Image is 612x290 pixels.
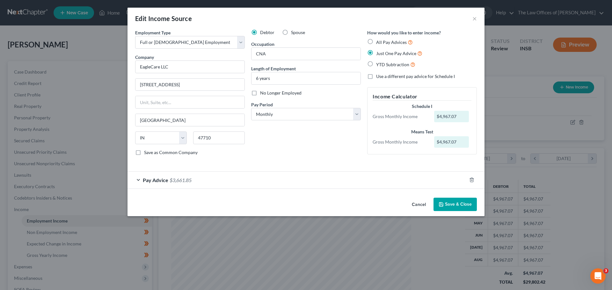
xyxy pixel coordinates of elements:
[590,268,606,284] iframe: Intercom live chat
[193,131,245,144] input: Enter zip...
[603,268,608,273] span: 3
[251,48,361,60] input: --
[135,60,245,73] input: Search company by name...
[135,54,154,60] span: Company
[135,96,244,108] input: Unit, Suite, etc...
[251,102,273,107] span: Pay Period
[376,51,416,56] span: Just One Pay Advice
[376,39,407,45] span: All Pay Advices
[291,30,305,35] span: Spouse
[373,103,471,110] div: Schedule I
[433,198,477,211] button: Save & Close
[376,62,409,67] span: YTD Subtraction
[135,30,171,35] span: Employment Type
[260,30,274,35] span: Debtor
[260,90,302,95] span: No Longer Employed
[369,113,431,120] div: Gross Monthly Income
[251,41,274,47] label: Occupation
[144,150,198,155] span: Save as Common Company
[251,72,361,84] input: ex: 2 years
[135,14,192,23] div: Edit Income Source
[251,65,296,72] label: Length of Employment
[407,198,431,211] button: Cancel
[373,129,471,135] div: Means Test
[472,15,477,22] button: ×
[434,111,469,122] div: $4,967.07
[170,177,192,183] span: $3,661.85
[376,74,455,79] span: Use a different pay advice for Schedule I
[143,177,168,183] span: Pay Advice
[135,79,244,91] input: Enter address...
[367,29,441,36] label: How would you like to enter income?
[373,93,471,101] h5: Income Calculator
[135,114,244,126] input: Enter city...
[434,136,469,148] div: $4,967.07
[369,139,431,145] div: Gross Monthly Income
